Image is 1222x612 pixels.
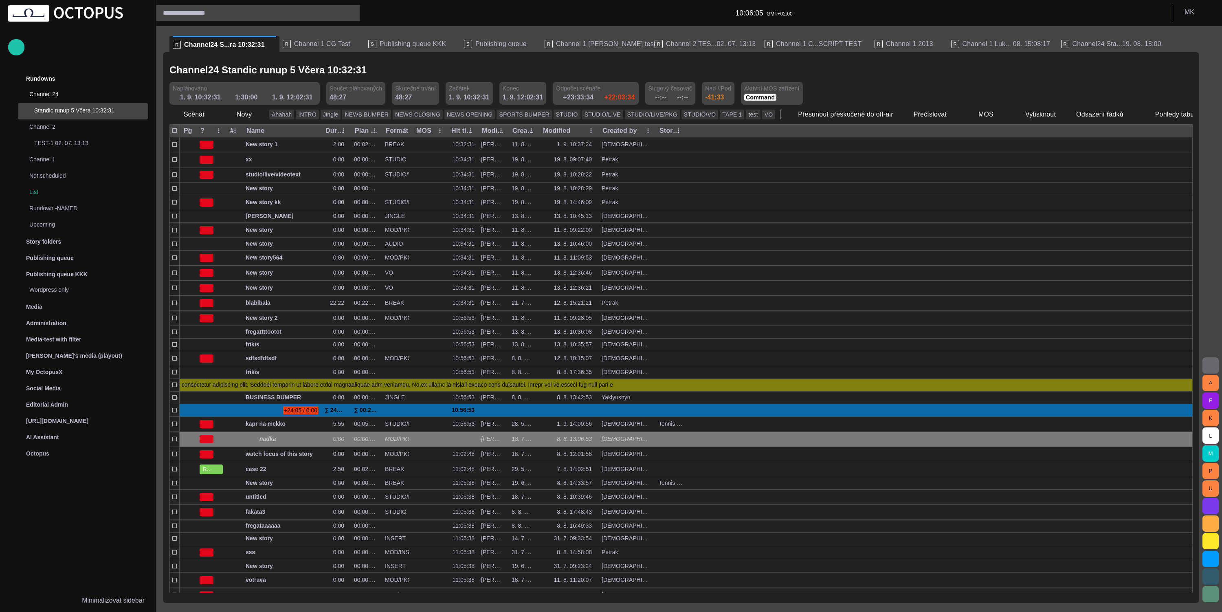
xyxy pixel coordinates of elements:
[602,254,652,262] div: Vedra
[451,212,475,220] div: 10:34:31
[1058,36,1168,52] div: RChannel24 Sta...19. 08. 15:00
[354,404,378,416] div: ∑ 00:24:05:00
[354,299,378,307] div: 00:22:22:00
[333,240,347,248] div: 0:00
[481,354,505,362] div: Martin Krupa (mkrupa)
[246,185,318,192] span: New story
[246,447,318,462] div: watch focus of this story
[29,188,148,196] p: List
[673,125,684,136] button: Story locations column menu
[246,137,318,152] div: New story 1
[354,185,378,192] div: 00:00:00:00
[451,394,475,401] div: 10:56:53
[246,183,318,195] div: New story
[512,299,536,307] div: 21. 7. 16:46:48
[602,354,652,362] div: Vedra
[481,185,505,192] div: Karel Petrak (kpetrak)
[557,368,595,376] div: 8. 8. 17:36:35
[465,125,476,136] button: Hit time column menu
[173,41,181,49] p: R
[26,335,81,343] p: Media-test with filter
[1062,107,1138,122] button: Odsazení řádků
[1202,392,1219,409] button: F
[246,156,318,163] span: xx
[325,404,347,416] div: ∑ 24:05
[585,125,597,136] button: Modified column menu
[385,226,409,234] div: MOD/PKG
[354,368,378,376] div: 00:00:00:00
[8,331,148,348] div: Media-test with filter
[554,156,595,163] div: 19. 8. 09:07:40
[666,40,756,48] span: Channel 2 TES...02. 07. 13:13
[557,435,595,443] div: 8. 8. 13:06:53
[512,212,536,220] div: 13. 8. 10:45:13
[333,341,347,348] div: 0:00
[602,314,652,322] div: Vedra
[169,36,279,52] div: RChannel24 S...ra 10:32:31
[761,36,871,52] div: RChannel 1 C...SCRIPT TEST
[625,110,680,119] button: STUDIO/LIVE/PKG
[951,40,959,48] p: R
[26,449,49,458] p: Octopus
[495,125,507,136] button: Modified by column menu
[18,136,148,152] div: TEST-1 02. 07. 13:13
[602,171,621,178] div: Petrak
[1178,5,1217,20] button: MK
[354,435,378,443] div: 00:00:00:00
[321,110,341,119] button: Jingle
[481,299,505,307] div: Stanislav Vedra (svedra)
[229,125,241,136] button: # column menu
[246,368,318,376] span: frikis
[354,354,378,362] div: 00:00:00:00
[512,226,536,234] div: 11. 8. 09:22:00
[602,240,652,248] div: Vedra
[8,348,148,364] div: [PERSON_NAME]'s media (playout)
[642,125,654,136] button: Created by column menu
[246,432,318,447] div: nadka
[554,198,595,206] div: 19. 8. 14:46:09
[354,328,378,336] div: 00:00:00:00
[512,269,536,277] div: 11. 8. 10:56:46
[34,106,148,114] p: Standic runup 5 Včera 10:32:31
[554,269,595,277] div: 13. 8. 12:36:46
[451,156,475,163] div: 10:34:31
[385,394,405,401] div: JINGLE
[385,354,409,362] div: MOD/PKG
[557,141,595,148] div: 1. 9. 10:37:24
[602,156,621,163] div: Petrak
[554,212,595,220] div: 13. 8. 10:45:13
[497,110,552,119] button: SPORTS BUMPER
[554,240,595,248] div: 13. 8. 10:46:00
[481,226,505,234] div: Stanislav Vedra (svedra)
[342,110,391,119] button: NEWS BUMPER
[1011,107,1059,122] button: Vytisknout
[481,141,505,148] div: Stanislav Vedra (svedra)
[246,339,318,351] div: frikis
[246,238,318,250] div: New story
[512,254,536,262] div: 11. 8. 11:09:46
[481,269,505,277] div: Stanislav Vedra (svedra)
[333,420,347,428] div: 5:55
[369,125,380,136] button: Plan dur column menu
[8,299,148,315] div: Media
[1141,107,1217,122] button: Pohledy tabulky
[246,366,318,379] div: frikis
[651,36,761,52] div: RChannel 2 TES...02. 07. 13:13
[385,435,409,443] div: MOD/PKG
[602,198,621,206] div: Petrak
[602,284,652,292] div: Vedra
[481,435,505,443] div: Grygoriy Yaklyushyn (gyaklyushyn)
[385,171,409,178] div: STUDIO/VIDEOTEXT
[246,226,318,234] span: New story
[481,341,505,348] div: Stanislav Vedra (svedra)
[762,110,776,119] button: VO
[246,450,318,458] span: watch focus of this story
[602,269,652,277] div: Vedra
[554,341,595,348] div: 13. 8. 10:35:57
[886,40,933,48] span: Channel 1 2013
[269,110,294,119] button: Ahahah
[512,394,536,401] div: 8. 8. 13:05:59
[385,254,409,262] div: MOD/PKG
[451,269,475,277] div: 10:34:31
[246,198,318,206] span: New story kk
